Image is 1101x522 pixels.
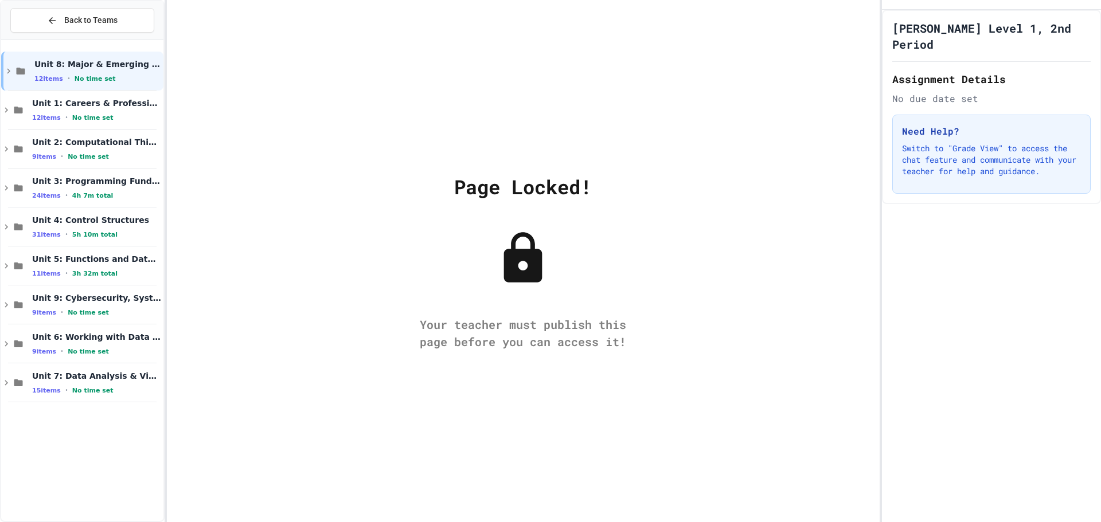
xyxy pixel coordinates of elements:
span: 12 items [32,114,61,121]
span: No time set [72,387,114,394]
span: • [61,308,63,317]
span: • [65,191,68,200]
div: No due date set [892,92,1091,105]
span: 5h 10m total [72,231,118,238]
span: Unit 8: Major & Emerging Technologies [34,59,161,69]
span: 12 items [34,75,63,83]
span: 9 items [32,348,56,355]
span: Back to Teams [64,14,118,26]
span: 15 items [32,387,61,394]
span: Unit 4: Control Structures [32,215,161,225]
span: • [61,347,63,356]
span: No time set [68,309,109,316]
span: 11 items [32,270,61,277]
span: 3h 32m total [72,270,118,277]
span: Unit 3: Programming Fundamentals [32,176,161,186]
h2: Assignment Details [892,71,1091,87]
span: No time set [68,153,109,160]
span: 31 items [32,231,61,238]
span: No time set [68,348,109,355]
span: 9 items [32,153,56,160]
span: No time set [75,75,116,83]
span: Unit 1: Careers & Professionalism [32,98,161,108]
span: 4h 7m total [72,192,114,199]
span: Unit 6: Working with Data & Files [32,332,161,342]
span: Unit 5: Functions and Data Structures [32,254,161,264]
span: 24 items [32,192,61,199]
h1: [PERSON_NAME] Level 1, 2nd Period [892,20,1091,52]
p: Switch to "Grade View" to access the chat feature and communicate with your teacher for help and ... [902,143,1081,177]
div: Page Locked! [454,172,592,201]
span: No time set [72,114,114,121]
span: • [68,74,70,83]
button: Back to Teams [10,8,154,33]
div: Your teacher must publish this page before you can access it! [408,316,638,350]
span: • [61,152,63,161]
span: • [65,113,68,122]
span: • [65,386,68,395]
h3: Need Help? [902,124,1081,138]
span: • [65,269,68,278]
span: Unit 9: Cybersecurity, Systems & Networking [32,293,161,303]
span: Unit 2: Computational Thinking & Problem-Solving [32,137,161,147]
span: Unit 7: Data Analysis & Visualization [32,371,161,381]
span: 9 items [32,309,56,316]
span: • [65,230,68,239]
